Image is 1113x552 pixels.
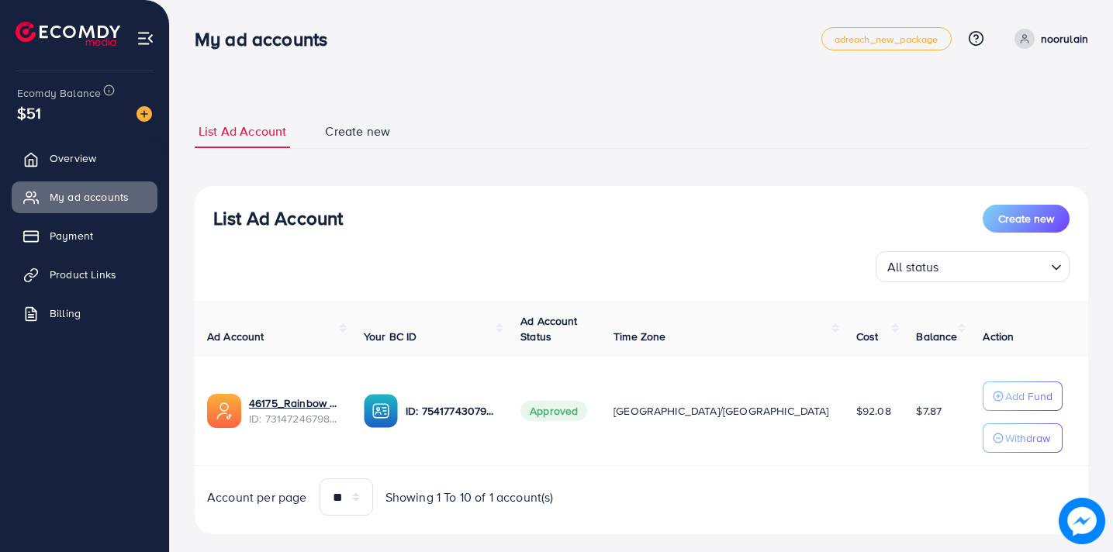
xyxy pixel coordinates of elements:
[614,329,665,344] span: Time Zone
[199,122,286,140] span: List Ad Account
[364,394,398,428] img: ic-ba-acc.ded83a64.svg
[249,395,339,411] a: 46175_Rainbow Mart_1703092077019
[1005,387,1053,405] p: Add Fund
[614,403,829,419] span: [GEOGRAPHIC_DATA]/[GEOGRAPHIC_DATA]
[213,207,343,229] h3: List Ad Account
[207,394,241,428] img: ic-ads-acc.e4c84228.svg
[821,27,952,50] a: adreach_new_package
[884,256,942,278] span: All status
[50,305,81,321] span: Billing
[12,259,157,290] a: Product Links
[983,205,1070,233] button: Create new
[249,395,339,427] div: <span class='underline'>46175_Rainbow Mart_1703092077019</span></br>7314724679808335874
[876,251,1070,282] div: Search for option
[983,329,1014,344] span: Action
[520,401,587,421] span: Approved
[207,329,264,344] span: Ad Account
[17,102,41,124] span: $51
[916,403,942,419] span: $7.87
[385,488,554,506] span: Showing 1 To 10 of 1 account(s)
[137,106,152,122] img: image
[325,122,390,140] span: Create new
[364,329,417,344] span: Your BC ID
[12,181,157,212] a: My ad accounts
[50,267,116,282] span: Product Links
[1008,29,1088,49] a: noorulain
[835,34,938,44] span: adreach_new_package
[983,423,1063,453] button: Withdraw
[50,150,96,166] span: Overview
[916,329,957,344] span: Balance
[1041,29,1088,48] p: noorulain
[50,228,93,243] span: Payment
[12,220,157,251] a: Payment
[856,329,879,344] span: Cost
[12,298,157,329] a: Billing
[207,488,307,506] span: Account per page
[17,85,101,101] span: Ecomdy Balance
[50,189,129,205] span: My ad accounts
[944,253,1045,278] input: Search for option
[195,28,340,50] h3: My ad accounts
[520,313,578,344] span: Ad Account Status
[856,403,891,419] span: $92.08
[983,381,1063,411] button: Add Fund
[137,29,154,47] img: menu
[406,402,496,420] p: ID: 7541774307903438866
[1005,429,1050,447] p: Withdraw
[12,143,157,174] a: Overview
[998,211,1054,226] span: Create new
[249,411,339,426] span: ID: 7314724679808335874
[16,22,120,46] img: logo
[1061,500,1104,543] img: image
